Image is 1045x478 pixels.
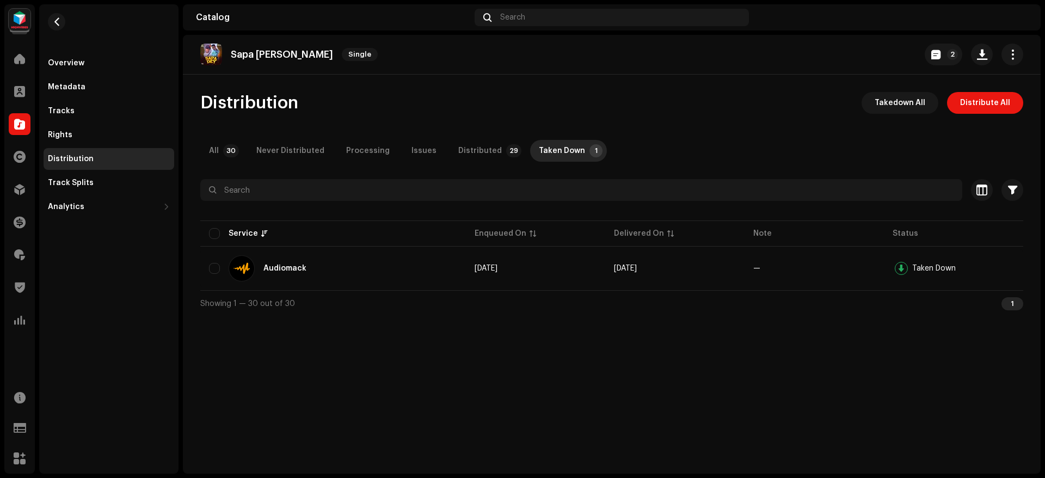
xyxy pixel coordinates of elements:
[875,92,925,114] span: Takedown All
[48,179,94,187] div: Track Splits
[539,140,585,162] div: Taken Down
[223,144,239,157] p-badge: 30
[200,44,222,65] img: c4a72712-a06e-471e-85f1-857a4ffac285
[44,100,174,122] re-m-nav-item: Tracks
[925,44,962,65] button: 2
[947,92,1023,114] button: Distribute All
[506,144,521,157] p-badge: 29
[200,300,295,308] span: Showing 1 — 30 out of 30
[342,48,378,61] span: Single
[200,179,962,201] input: Search
[614,265,637,272] span: Sep 9, 2025
[458,140,502,162] div: Distributed
[500,13,525,22] span: Search
[44,172,174,194] re-m-nav-item: Track Splits
[48,203,84,211] div: Analytics
[209,140,219,162] div: All
[475,265,497,272] span: Aug 22, 2025
[475,228,526,239] div: Enqueued On
[44,52,174,74] re-m-nav-item: Overview
[48,59,84,68] div: Overview
[862,92,938,114] button: Takedown All
[614,228,664,239] div: Delivered On
[44,76,174,98] re-m-nav-item: Metadata
[346,140,390,162] div: Processing
[48,131,72,139] div: Rights
[912,265,956,272] div: Taken Down
[200,92,298,114] span: Distribution
[753,265,760,272] re-a-table-badge: —
[196,13,470,22] div: Catalog
[947,49,958,60] p-badge: 2
[263,265,306,272] div: Audiomack
[1001,297,1023,310] div: 1
[48,107,75,115] div: Tracks
[48,83,85,91] div: Metadata
[231,49,333,60] p: Sapa [PERSON_NAME]
[229,228,258,239] div: Service
[44,124,174,146] re-m-nav-item: Rights
[44,196,174,218] re-m-nav-dropdown: Analytics
[48,155,94,163] div: Distribution
[44,148,174,170] re-m-nav-item: Distribution
[1010,9,1028,26] img: 94ca2371-0b49-4ecc-bbe7-55fea9fd24fd
[256,140,324,162] div: Never Distributed
[589,144,603,157] p-badge: 1
[9,9,30,30] img: feab3aad-9b62-475c-8caf-26f15a9573ee
[960,92,1010,114] span: Distribute All
[411,140,437,162] div: Issues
